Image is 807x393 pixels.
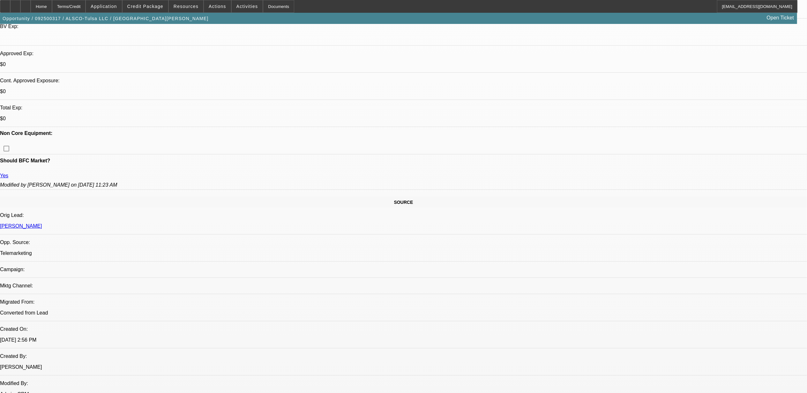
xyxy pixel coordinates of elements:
[3,16,208,21] span: Opportunity / 092500317 / ALSCO-Tulsa LLC / [GEOGRAPHIC_DATA][PERSON_NAME]
[86,0,122,12] button: Application
[204,0,231,12] button: Actions
[236,4,258,9] span: Activities
[174,4,198,9] span: Resources
[764,12,796,23] a: Open Ticket
[394,200,413,205] span: SOURCE
[91,4,117,9] span: Application
[209,4,226,9] span: Actions
[169,0,203,12] button: Resources
[232,0,263,12] button: Activities
[123,0,168,12] button: Credit Package
[127,4,163,9] span: Credit Package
